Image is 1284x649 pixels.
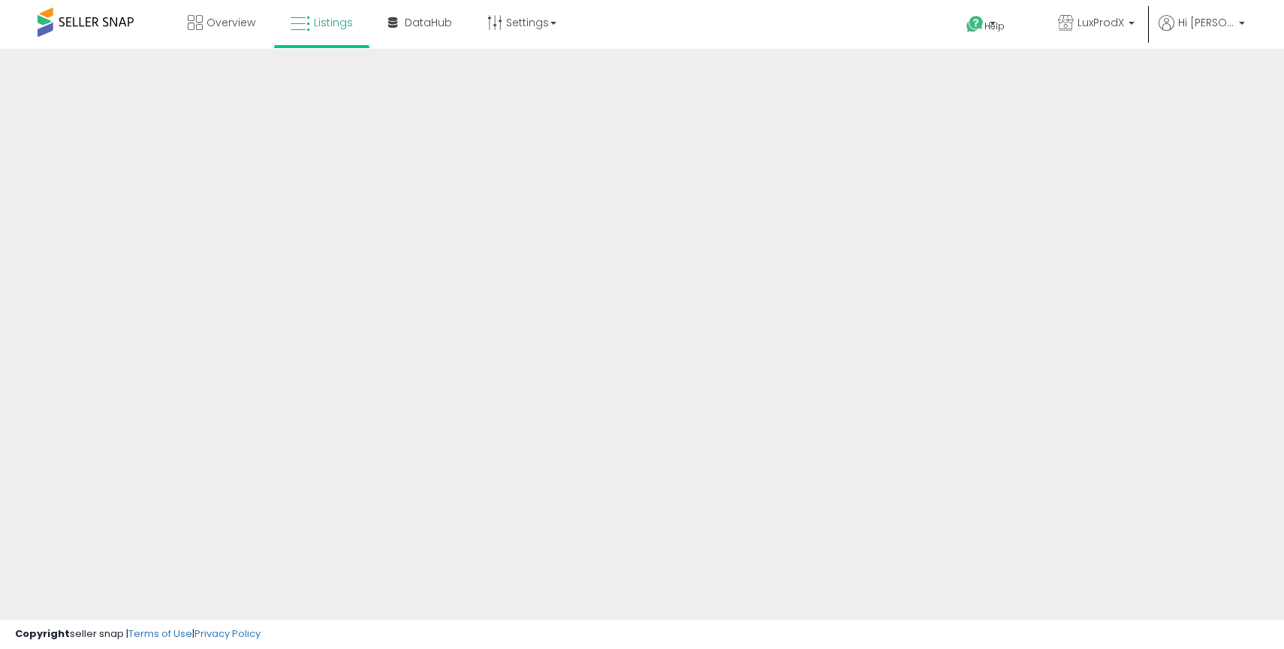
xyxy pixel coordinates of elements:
[314,15,353,30] span: Listings
[1178,15,1234,30] span: Hi [PERSON_NAME]
[15,626,70,641] strong: Copyright
[15,627,261,641] div: seller snap | |
[1159,15,1245,49] a: Hi [PERSON_NAME]
[206,15,255,30] span: Overview
[1078,15,1124,30] span: LuxProdX
[954,4,1034,49] a: Help
[128,626,192,641] a: Terms of Use
[984,20,1005,32] span: Help
[966,15,984,34] i: Get Help
[194,626,261,641] a: Privacy Policy
[405,15,452,30] span: DataHub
